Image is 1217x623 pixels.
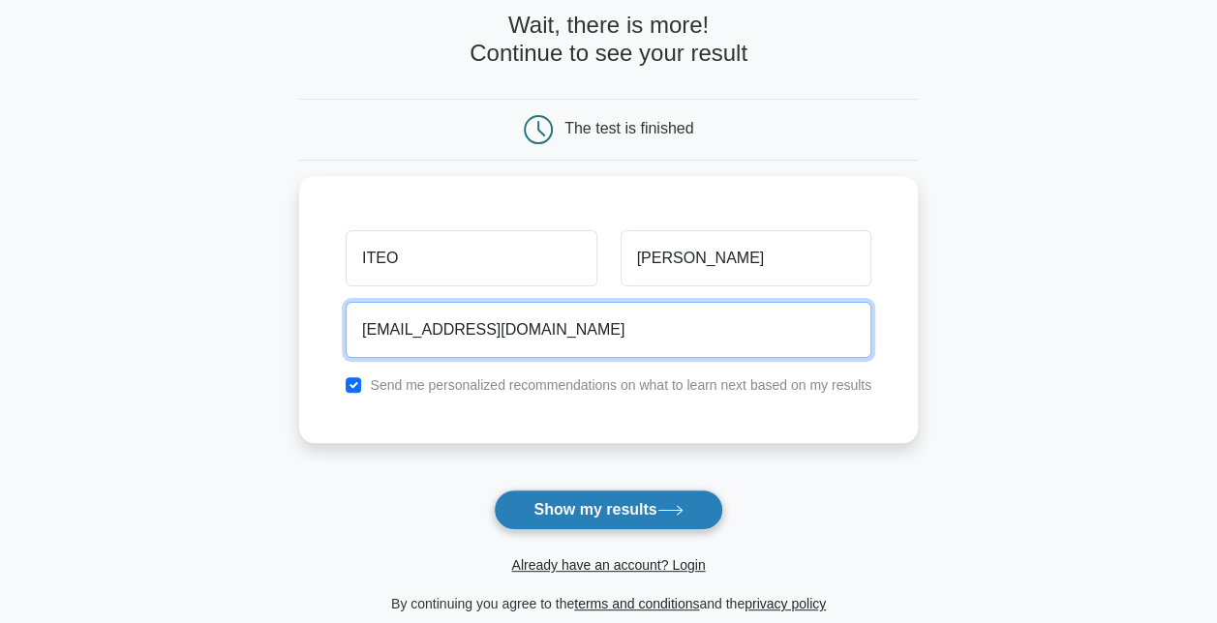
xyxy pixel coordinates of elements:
[745,596,826,611] a: privacy policy
[346,230,596,286] input: First name
[288,592,929,615] div: By continuing you agree to the and the
[299,12,918,68] h4: Wait, there is more! Continue to see your result
[370,377,871,393] label: Send me personalized recommendations on what to learn next based on my results
[564,120,693,136] div: The test is finished
[621,230,871,286] input: Last name
[574,596,699,611] a: terms and conditions
[494,489,722,530] button: Show my results
[346,302,871,358] input: Email
[511,557,705,573] a: Already have an account? Login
